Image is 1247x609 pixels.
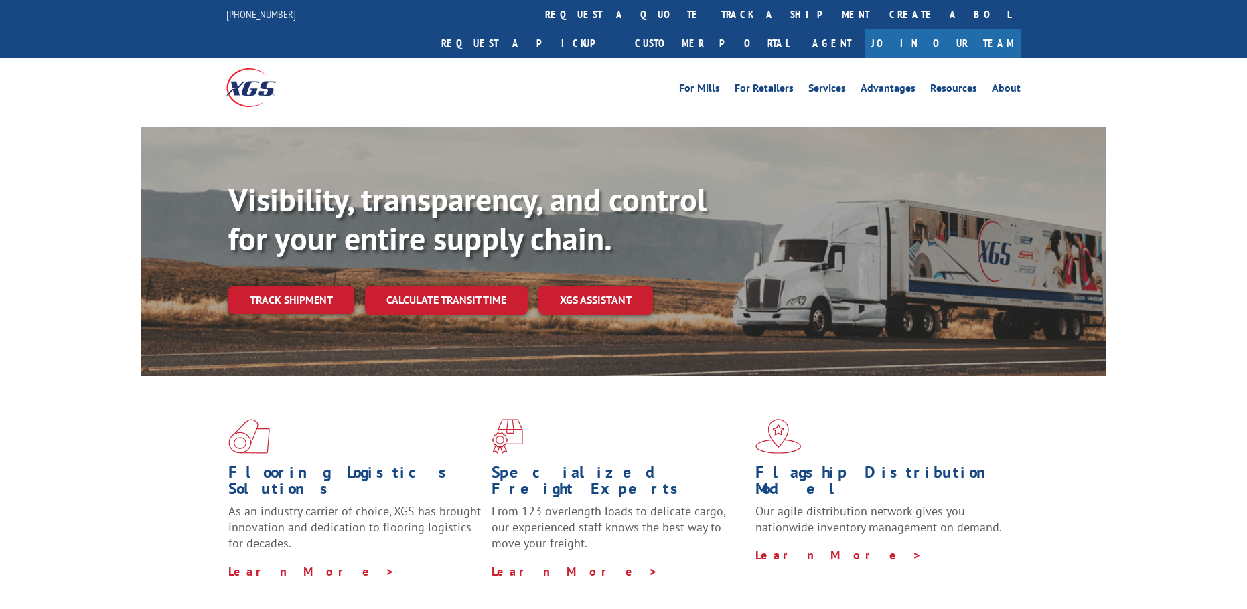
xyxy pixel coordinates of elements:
a: Learn More > [492,563,658,579]
img: xgs-icon-focused-on-flooring-red [492,419,523,454]
a: For Retailers [735,83,794,98]
a: Track shipment [228,286,354,314]
a: Request a pickup [431,29,625,58]
img: xgs-icon-total-supply-chain-intelligence-red [228,419,270,454]
a: Resources [930,83,977,98]
a: Learn More > [755,547,922,563]
p: From 123 overlength loads to delicate cargo, our experienced staff knows the best way to move you... [492,503,745,563]
a: For Mills [679,83,720,98]
a: Customer Portal [625,29,799,58]
h1: Flooring Logistics Solutions [228,464,482,503]
a: Agent [799,29,865,58]
span: As an industry carrier of choice, XGS has brought innovation and dedication to flooring logistics... [228,503,481,551]
a: About [992,83,1021,98]
a: Learn More > [228,563,395,579]
a: XGS ASSISTANT [538,286,653,315]
a: [PHONE_NUMBER] [226,7,296,21]
h1: Flagship Distribution Model [755,464,1009,503]
a: Calculate transit time [365,286,528,315]
b: Visibility, transparency, and control for your entire supply chain. [228,179,707,259]
h1: Specialized Freight Experts [492,464,745,503]
a: Services [808,83,846,98]
span: Our agile distribution network gives you nationwide inventory management on demand. [755,503,1002,535]
img: xgs-icon-flagship-distribution-model-red [755,419,802,454]
a: Join Our Team [865,29,1021,58]
a: Advantages [861,83,915,98]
